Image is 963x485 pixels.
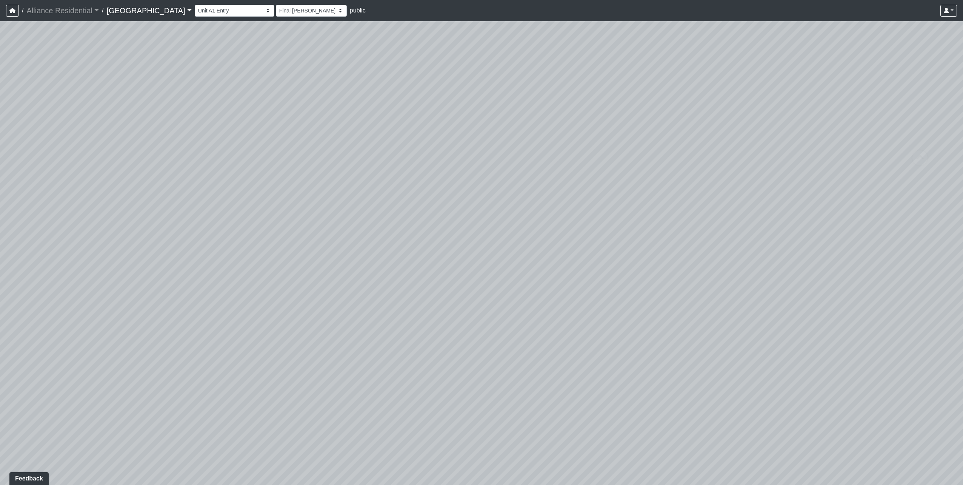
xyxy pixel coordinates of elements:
[350,7,366,14] span: public
[107,3,192,18] a: [GEOGRAPHIC_DATA]
[99,3,106,18] span: /
[19,3,26,18] span: /
[6,470,50,485] iframe: Ybug feedback widget
[26,3,99,18] a: Alliance Residential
